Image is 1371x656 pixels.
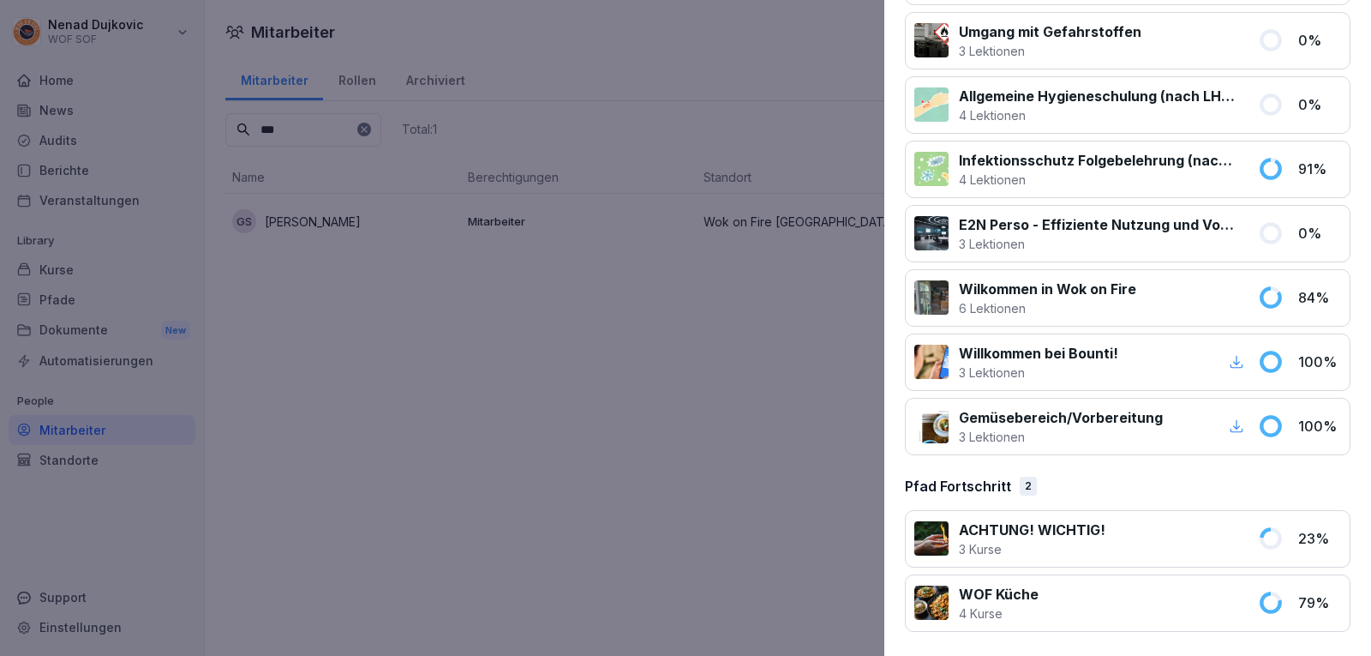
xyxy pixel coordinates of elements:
[959,106,1237,124] p: 4 Lektionen
[1298,593,1341,613] p: 79 %
[959,540,1105,558] p: 3 Kurse
[959,299,1136,317] p: 6 Lektionen
[1298,352,1341,372] p: 100 %
[959,42,1141,60] p: 3 Lektionen
[959,150,1237,171] p: Infektionsschutz Folgebelehrung (nach §43 IfSG)
[959,214,1237,235] p: E2N Perso - Effiziente Nutzung und Vorteile
[959,343,1118,364] p: Willkommen bei Bounti!
[959,86,1237,106] p: Allgemeine Hygieneschulung (nach LHMV §4)
[1298,159,1341,179] p: 91 %
[1020,477,1037,496] div: 2
[905,476,1011,497] p: Pfad Fortschritt
[959,171,1237,189] p: 4 Lektionen
[959,21,1141,42] p: Umgang mit Gefahrstoffen
[1298,287,1341,308] p: 84 %
[959,428,1163,446] p: 3 Lektionen
[1298,416,1341,436] p: 100 %
[959,584,1039,605] p: WOF Küche
[959,520,1105,540] p: ACHTUNG! WICHTIG!
[959,279,1136,299] p: Wilkommen in Wok on Fire
[959,605,1039,623] p: 4 Kurse
[1298,94,1341,115] p: 0 %
[1298,223,1341,244] p: 0 %
[959,407,1163,428] p: Gemüsebereich/Vorbereitung
[959,364,1118,382] p: 3 Lektionen
[959,235,1237,253] p: 3 Lektionen
[1298,30,1341,51] p: 0 %
[1298,528,1341,549] p: 23 %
